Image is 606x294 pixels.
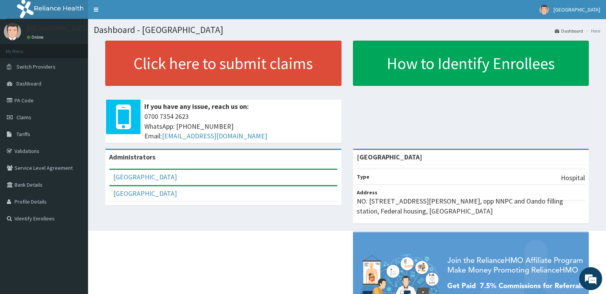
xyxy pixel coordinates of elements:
a: Dashboard [555,28,583,34]
h1: Dashboard - [GEOGRAPHIC_DATA] [94,25,600,35]
a: [GEOGRAPHIC_DATA] [113,172,177,181]
a: [GEOGRAPHIC_DATA] [113,189,177,198]
strong: [GEOGRAPHIC_DATA] [357,153,422,161]
span: Tariffs [16,131,30,138]
a: [EMAIL_ADDRESS][DOMAIN_NAME] [162,131,267,140]
span: Switch Providers [16,63,56,70]
b: Address [357,189,377,196]
span: Claims [16,114,31,121]
p: NO. [STREET_ADDRESS][PERSON_NAME], opp NNPC and Oando filling station, Federal housing, [GEOGRAPH... [357,196,585,216]
a: Click here to submit claims [105,41,341,86]
p: [GEOGRAPHIC_DATA] [27,25,90,32]
a: Online [27,34,45,40]
img: User Image [539,5,549,15]
p: Hospital [561,173,585,183]
a: How to Identify Enrollees [353,41,589,86]
b: Type [357,173,369,180]
b: If you have any issue, reach us on: [144,102,249,111]
b: Administrators [109,153,155,161]
li: Here [584,28,600,34]
span: Dashboard [16,80,41,87]
span: [GEOGRAPHIC_DATA] [554,6,600,13]
span: 0700 7354 2623 WhatsApp: [PHONE_NUMBER] Email: [144,112,338,141]
img: User Image [4,23,21,40]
